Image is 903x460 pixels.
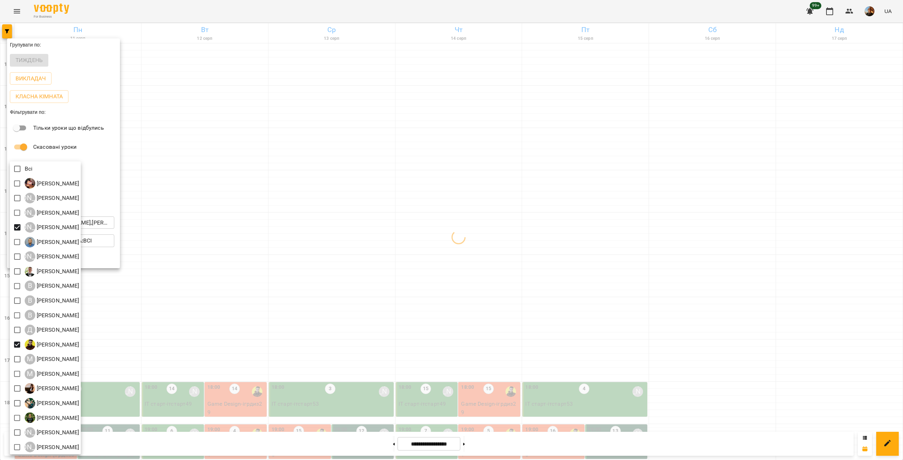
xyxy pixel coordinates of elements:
a: [PERSON_NAME] [PERSON_NAME] [25,222,79,233]
img: О [25,398,35,409]
div: Д [25,325,35,335]
div: Артем Кот [25,251,79,262]
p: [PERSON_NAME] [35,194,79,202]
a: [PERSON_NAME] [PERSON_NAME] [25,442,79,452]
div: Вадим Моргун [25,266,79,277]
p: [PERSON_NAME] [35,414,79,422]
a: О [PERSON_NAME] [25,398,79,409]
p: [PERSON_NAME] [35,384,79,393]
a: В [PERSON_NAME] [25,266,79,277]
a: Р [PERSON_NAME] [25,412,79,423]
div: Аліна Москаленко [25,207,79,218]
div: [PERSON_NAME] [25,251,35,262]
div: [PERSON_NAME] [25,207,35,218]
img: Р [25,412,35,423]
a: М [PERSON_NAME] [25,369,79,379]
a: І [PERSON_NAME] [25,178,79,189]
p: [PERSON_NAME] [35,399,79,407]
p: Всі [25,165,32,173]
a: В [PERSON_NAME] [25,295,79,306]
div: Ольга Мизюк [25,398,79,409]
p: [PERSON_NAME] [35,355,79,363]
div: Микита Пономарьов [25,354,79,364]
div: Юрій Шпак [25,427,79,438]
a: [PERSON_NAME] [PERSON_NAME] [25,427,79,438]
div: М [25,369,35,379]
a: Н [PERSON_NAME] [25,383,79,394]
p: [PERSON_NAME] [35,179,79,188]
a: [PERSON_NAME] [PERSON_NAME] [25,193,79,203]
p: [PERSON_NAME] [35,443,79,452]
p: [PERSON_NAME] [35,296,79,305]
div: Роман Ованенко [25,412,79,423]
div: [PERSON_NAME] [25,193,35,203]
div: В [25,281,35,291]
a: А [PERSON_NAME] [25,237,79,247]
img: І [25,178,35,189]
a: [PERSON_NAME] [PERSON_NAME] [25,207,79,218]
a: М [PERSON_NAME] [25,354,79,364]
a: В [PERSON_NAME] [25,310,79,320]
p: [PERSON_NAME] [35,223,79,232]
p: [PERSON_NAME] [35,326,79,334]
div: Альберт Волков [25,193,79,203]
div: Антон Костюк [25,237,79,247]
p: [PERSON_NAME] [35,282,79,290]
div: [PERSON_NAME] [25,222,35,233]
div: Ярослав Пташинський [25,442,79,452]
div: [PERSON_NAME] [25,427,35,438]
div: Анастасія Герус [25,222,79,233]
a: [PERSON_NAME] [PERSON_NAME] [25,251,79,262]
p: [PERSON_NAME] [35,238,79,246]
p: [PERSON_NAME] [35,209,79,217]
div: [PERSON_NAME] [25,442,35,452]
img: Н [25,383,35,394]
img: В [25,266,35,277]
p: [PERSON_NAME] [35,370,79,378]
p: [PERSON_NAME] [35,341,79,349]
p: [PERSON_NAME] [35,267,79,276]
a: Д [PERSON_NAME] [25,325,79,335]
img: А [25,237,35,247]
div: Надія Шрай [25,383,79,394]
div: В [25,295,35,306]
div: Ілля Петруша [25,178,79,189]
div: М [25,354,35,364]
a: В [PERSON_NAME] [25,281,79,291]
p: [PERSON_NAME] [35,311,79,320]
p: [PERSON_NAME] [35,252,79,261]
a: Д [PERSON_NAME] [25,339,79,350]
div: В [25,310,35,320]
div: Михайло Поліщук [25,369,79,379]
img: Д [25,339,35,350]
p: [PERSON_NAME] [35,428,79,437]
